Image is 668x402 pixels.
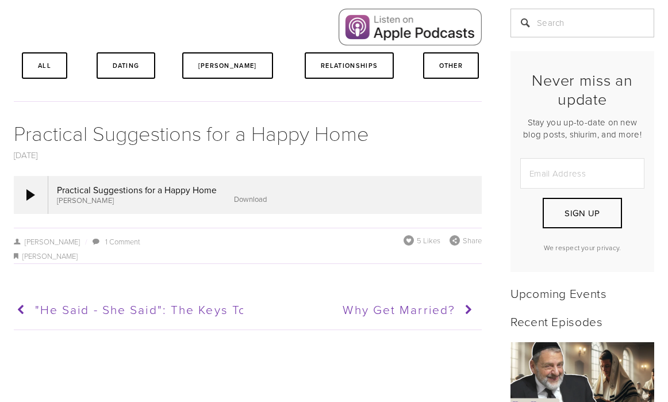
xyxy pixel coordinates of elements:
a: All [22,52,67,79]
span: 5 Likes [417,235,440,246]
a: Other [423,52,479,79]
span: / [80,236,91,247]
input: Search [510,9,654,37]
a: 1 Comment [105,236,140,247]
a: Dating [97,52,156,79]
a: "He Said - She Said": The Keys to a ... [14,296,243,324]
a: Practical Suggestions for a Happy Home [14,118,369,147]
a: [PERSON_NAME] [22,251,78,261]
div: Share [450,235,482,246]
h2: Never miss an update [520,71,644,108]
a: [DATE] [14,149,38,161]
span: Sign Up [565,207,600,219]
a: Why get Married? [247,296,477,324]
a: [PERSON_NAME] [14,236,80,247]
a: Download [234,194,267,204]
span: Why get Married? [343,301,455,317]
h2: Recent Episodes [510,314,654,328]
a: [PERSON_NAME] [182,52,273,79]
input: Email Address [520,158,644,189]
h2: Upcoming Events [510,286,654,300]
span: "He Said - She Said": The Keys to a ... [35,301,277,317]
p: We respect your privacy. [520,243,644,252]
p: Stay you up-to-date on new blog posts, shiurim, and more! [520,116,644,140]
a: Relationships [305,52,394,79]
button: Sign Up [543,198,622,228]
